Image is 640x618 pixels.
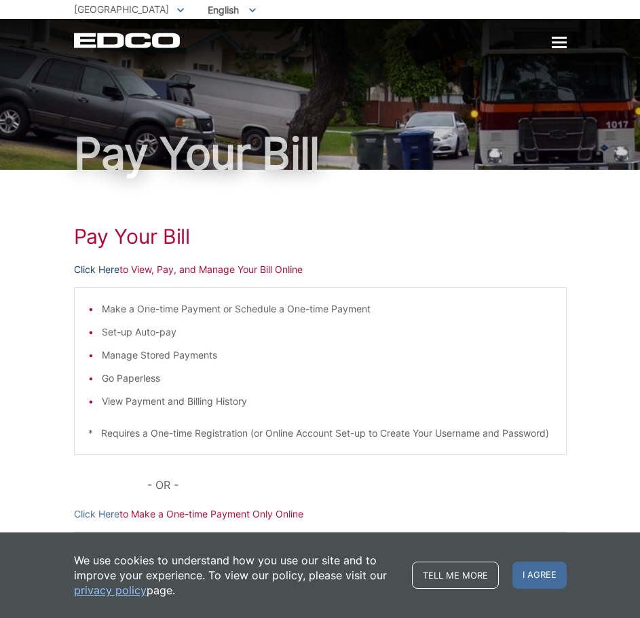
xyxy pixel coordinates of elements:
[102,371,552,386] li: Go Paperless
[102,302,552,316] li: Make a One-time Payment or Schedule a One-time Payment
[88,426,552,441] p: * Requires a One-time Registration (or Online Account Set-up to Create Your Username and Password)
[74,507,119,522] a: Click Here
[102,325,552,340] li: Set-up Auto-pay
[74,262,567,277] p: to View, Pay, and Manage Your Bill Online
[74,553,398,598] p: We use cookies to understand how you use our site and to improve your experience. To view our pol...
[74,132,567,175] h1: Pay Your Bill
[74,262,119,277] a: Click Here
[74,33,182,48] a: EDCD logo. Return to the homepage.
[102,348,552,363] li: Manage Stored Payments
[147,475,566,494] p: - OR -
[74,3,169,15] span: [GEOGRAPHIC_DATA]
[412,562,499,589] a: Tell me more
[512,562,567,589] span: I agree
[102,394,552,409] li: View Payment and Billing History
[74,583,147,598] a: privacy policy
[74,507,567,522] p: to Make a One-time Payment Only Online
[74,224,567,249] h1: Pay Your Bill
